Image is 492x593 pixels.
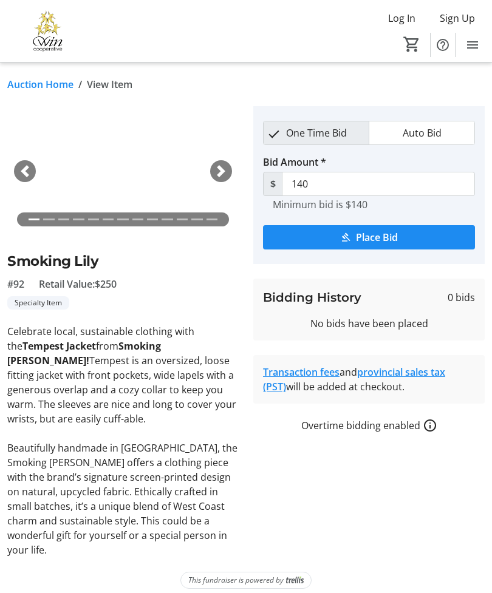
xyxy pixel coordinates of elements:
span: One Time Bid [279,121,354,144]
h3: Bidding History [263,288,361,307]
span: 0 bids [448,290,475,305]
button: Menu [460,33,485,57]
h2: Smoking Lily [7,251,239,271]
span: This fundraiser is powered by [188,575,284,586]
p: Celebrate local, sustainable clothing with the from Tempest is an oversized, loose fitting jacket... [7,324,239,426]
a: How overtime bidding works for silent auctions [423,418,437,433]
button: Sign Up [430,8,485,28]
tr-label-badge: Specialty Item [7,296,69,310]
span: / [78,77,82,92]
img: Victoria Women In Need Community Cooperative's Logo [7,8,88,54]
div: No bids have been placed [263,316,475,331]
button: Help [431,33,455,57]
button: Cart [401,33,423,55]
img: Image [7,106,239,236]
span: Log In [388,11,415,25]
strong: Smoking [PERSON_NAME]! [7,339,161,367]
span: Sign Up [440,11,475,25]
span: $ [263,172,282,196]
button: Log In [378,8,425,28]
span: #92 [7,277,24,291]
a: Transaction fees [263,365,340,379]
label: Bid Amount * [263,155,326,169]
span: View Item [87,77,132,92]
span: Retail Value: $250 [39,277,117,291]
div: and will be added at checkout. [263,365,475,394]
span: Auto Bid [395,121,449,144]
p: Beautifully handmade in [GEOGRAPHIC_DATA], the Smoking [PERSON_NAME] offers a clothing piece with... [7,441,239,557]
a: Auction Home [7,77,73,92]
strong: Tempest Jacket [22,339,96,353]
span: Place Bid [356,230,398,245]
button: Place Bid [263,225,475,249]
div: Overtime bidding enabled [253,418,485,433]
tr-hint: Minimum bid is $140 [273,198,367,211]
img: Trellis Logo [286,576,304,585]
